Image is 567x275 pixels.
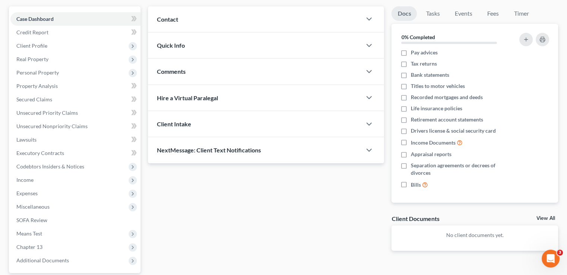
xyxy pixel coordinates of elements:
span: Unsecured Priority Claims [16,110,78,116]
a: Case Dashboard [10,12,141,26]
span: Miscellaneous [16,203,50,210]
span: Codebtors Insiders & Notices [16,163,84,170]
a: Credit Report [10,26,141,39]
span: Quick Info [157,42,185,49]
span: 3 [557,250,563,256]
span: NextMessage: Client Text Notifications [157,146,261,154]
span: SOFA Review [16,217,47,223]
a: Lawsuits [10,133,141,146]
span: Personal Property [16,69,59,76]
span: Case Dashboard [16,16,54,22]
span: Chapter 13 [16,244,42,250]
a: Unsecured Priority Claims [10,106,141,120]
span: Income Documents [411,139,456,146]
a: Timer [508,6,535,21]
span: Lawsuits [16,136,37,143]
span: Retirement account statements [411,116,483,123]
a: Secured Claims [10,93,141,106]
span: Unsecured Nonpriority Claims [16,123,88,129]
a: Tasks [420,6,445,21]
span: Bills [411,181,421,189]
a: Events [448,6,478,21]
a: Fees [481,6,505,21]
a: Docs [391,6,417,21]
div: Client Documents [391,215,439,222]
span: Appraisal reports [411,151,451,158]
span: Secured Claims [16,96,52,102]
span: Titles to motor vehicles [411,82,465,90]
span: Means Test [16,230,42,237]
span: Executory Contracts [16,150,64,156]
a: Property Analysis [10,79,141,93]
span: Tax returns [411,60,437,67]
span: Client Profile [16,42,47,49]
span: Income [16,177,34,183]
span: Life insurance policies [411,105,462,112]
strong: 0% Completed [401,34,435,40]
a: SOFA Review [10,214,141,227]
span: Pay advices [411,49,438,56]
span: Comments [157,68,186,75]
span: Bank statements [411,71,449,79]
span: Separation agreements or decrees of divorces [411,162,510,177]
span: Additional Documents [16,257,69,263]
p: No client documents yet. [397,231,552,239]
span: Contact [157,16,178,23]
a: View All [536,216,555,221]
span: Expenses [16,190,38,196]
span: Drivers license & social security card [411,127,496,135]
iframe: Intercom live chat [542,250,560,268]
span: Credit Report [16,29,48,35]
a: Unsecured Nonpriority Claims [10,120,141,133]
span: Property Analysis [16,83,58,89]
span: Hire a Virtual Paralegal [157,94,218,101]
span: Recorded mortgages and deeds [411,94,483,101]
span: Real Property [16,56,48,62]
a: Executory Contracts [10,146,141,160]
span: Client Intake [157,120,191,127]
